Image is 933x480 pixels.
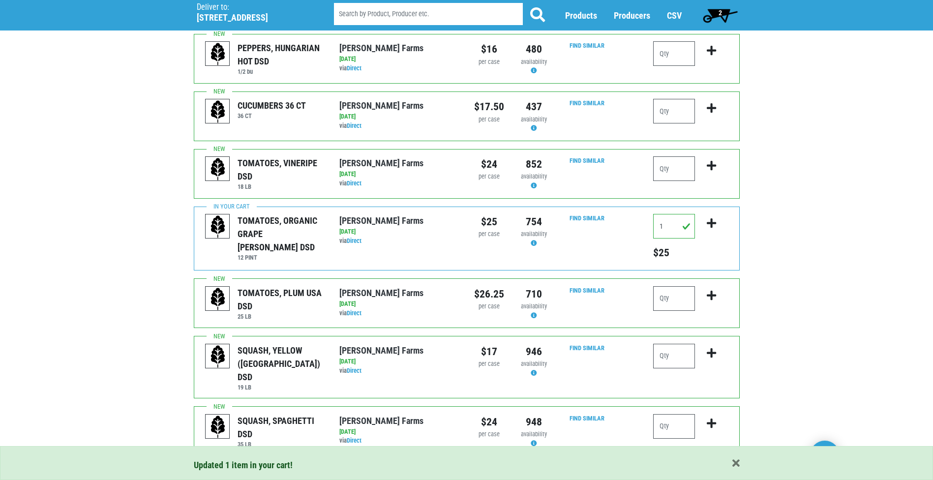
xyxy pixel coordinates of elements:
[238,344,325,384] div: SQUASH, YELLOW ([GEOGRAPHIC_DATA]) DSD
[339,309,459,318] div: via
[653,246,695,259] h5: Total price
[570,99,604,107] a: Find Similar
[474,430,504,439] div: per case
[698,5,742,25] a: 2
[339,357,459,366] div: [DATE]
[238,112,306,120] h6: 36 CT
[347,180,361,187] a: Direct
[339,64,459,73] div: via
[238,313,325,320] h6: 25 LB
[521,230,547,238] span: availability
[339,179,459,188] div: via
[238,183,325,190] h6: 18 LB
[565,10,597,21] a: Products
[339,427,459,437] div: [DATE]
[474,58,504,67] div: per case
[238,214,325,254] div: TOMATOES, ORGANIC GRAPE [PERSON_NAME] DSD
[347,64,361,72] a: Direct
[334,3,523,25] input: Search by Product, Producer etc.
[197,12,309,23] h5: [STREET_ADDRESS]
[194,458,740,472] div: Updated 1 item in your cart!
[474,172,504,181] div: per case
[570,415,604,422] a: Find Similar
[339,227,459,237] div: [DATE]
[570,344,604,352] a: Find Similar
[339,158,423,168] a: [PERSON_NAME] Farms
[339,55,459,64] div: [DATE]
[238,441,325,448] h6: 35 LB
[653,344,695,368] input: Qty
[521,173,547,180] span: availability
[238,286,325,313] div: TOMATOES, PLUM USA DSD
[339,345,423,356] a: [PERSON_NAME] Farms
[474,286,504,302] div: $26.25
[339,121,459,131] div: via
[339,170,459,179] div: [DATE]
[474,414,504,430] div: $24
[197,2,309,12] p: Deliver to:
[519,41,549,57] div: 480
[667,10,682,21] a: CSV
[238,68,325,75] h6: 1/2 bu
[206,415,230,439] img: placeholder-variety-43d6402dacf2d531de610a020419775a.svg
[238,156,325,183] div: TOMATOES, VINERIPE DSD
[347,309,361,317] a: Direct
[653,156,695,181] input: Qty
[238,384,325,391] h6: 19 LB
[519,286,549,302] div: 710
[206,99,230,124] img: placeholder-variety-43d6402dacf2d531de610a020419775a.svg
[474,230,504,239] div: per case
[521,360,547,367] span: availability
[474,302,504,311] div: per case
[521,430,547,438] span: availability
[238,414,325,441] div: SQUASH, SPAGHETTI DSD
[570,157,604,164] a: Find Similar
[519,214,549,230] div: 754
[521,58,547,65] span: availability
[653,41,695,66] input: Qty
[519,344,549,360] div: 946
[339,112,459,121] div: [DATE]
[238,99,306,112] div: CUCUMBERS 36 CT
[347,367,361,374] a: Direct
[570,42,604,49] a: Find Similar
[519,230,549,248] div: Availability may be subject to change.
[474,41,504,57] div: $16
[474,360,504,369] div: per case
[339,100,423,111] a: [PERSON_NAME] Farms
[206,42,230,66] img: placeholder-variety-43d6402dacf2d531de610a020419775a.svg
[339,436,459,446] div: via
[474,99,504,115] div: $17.50
[474,214,504,230] div: $25
[519,156,549,172] div: 852
[653,414,695,439] input: Qty
[519,414,549,430] div: 948
[339,416,423,426] a: [PERSON_NAME] Farms
[519,99,549,115] div: 437
[474,156,504,172] div: $24
[653,286,695,311] input: Qty
[206,287,230,311] img: placeholder-variety-43d6402dacf2d531de610a020419775a.svg
[238,41,325,68] div: PEPPERS, HUNGARIAN HOT DSD
[347,437,361,444] a: Direct
[521,302,547,310] span: availability
[339,237,459,246] div: via
[238,254,325,261] h6: 12 PINT
[339,300,459,309] div: [DATE]
[206,214,230,239] img: placeholder-variety-43d6402dacf2d531de610a020419775a.svg
[653,214,695,239] input: Qty
[719,9,722,17] span: 2
[570,214,604,222] a: Find Similar
[653,99,695,123] input: Qty
[474,344,504,360] div: $17
[570,287,604,294] a: Find Similar
[206,157,230,181] img: placeholder-variety-43d6402dacf2d531de610a020419775a.svg
[521,116,547,123] span: availability
[474,115,504,124] div: per case
[614,10,650,21] a: Producers
[339,366,459,376] div: via
[347,122,361,129] a: Direct
[339,215,423,226] a: [PERSON_NAME] Farms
